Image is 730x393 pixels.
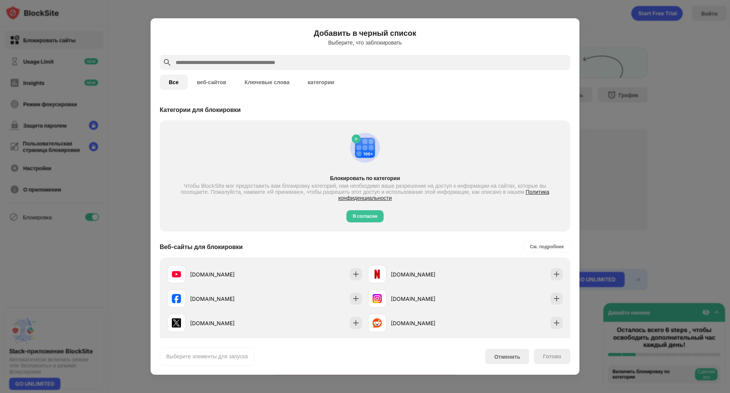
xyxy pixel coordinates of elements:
[190,295,265,303] div: [DOMAIN_NAME]
[160,243,243,251] div: Веб-сайты для блокировки
[391,270,465,278] div: [DOMAIN_NAME]
[160,106,241,113] div: Категории для блокировки
[373,318,382,327] img: favicons
[352,212,377,220] div: Я согласен
[373,270,382,279] img: favicons
[190,270,265,278] div: [DOMAIN_NAME]
[373,294,382,303] img: favicons
[172,270,181,279] img: favicons
[172,294,181,303] img: favicons
[298,75,343,90] button: категории
[160,75,188,90] button: Все
[530,243,564,251] div: См. подробнее
[160,40,570,46] div: Выберите, что заблокировать
[190,319,265,327] div: [DOMAIN_NAME]
[173,183,557,201] div: Чтобы BlockSite мог предоставить вам блокировку категорий, нам необходимо ваше разрешение на дост...
[543,353,561,359] div: Готово
[391,319,465,327] div: [DOMAIN_NAME]
[166,353,248,360] div: Выберите элементы для запуска
[172,318,181,327] img: favicons
[188,75,236,90] button: веб-сайтов
[494,353,520,360] div: Отменить
[338,189,549,201] span: Политика конфиденциальности
[391,295,465,303] div: [DOMAIN_NAME]
[235,75,298,90] button: Ключевые слова
[160,27,570,39] h6: Добавить в черный список
[347,129,383,166] img: category-add.svg
[173,175,557,181] div: Блокировать по категории
[163,58,172,67] img: search.svg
